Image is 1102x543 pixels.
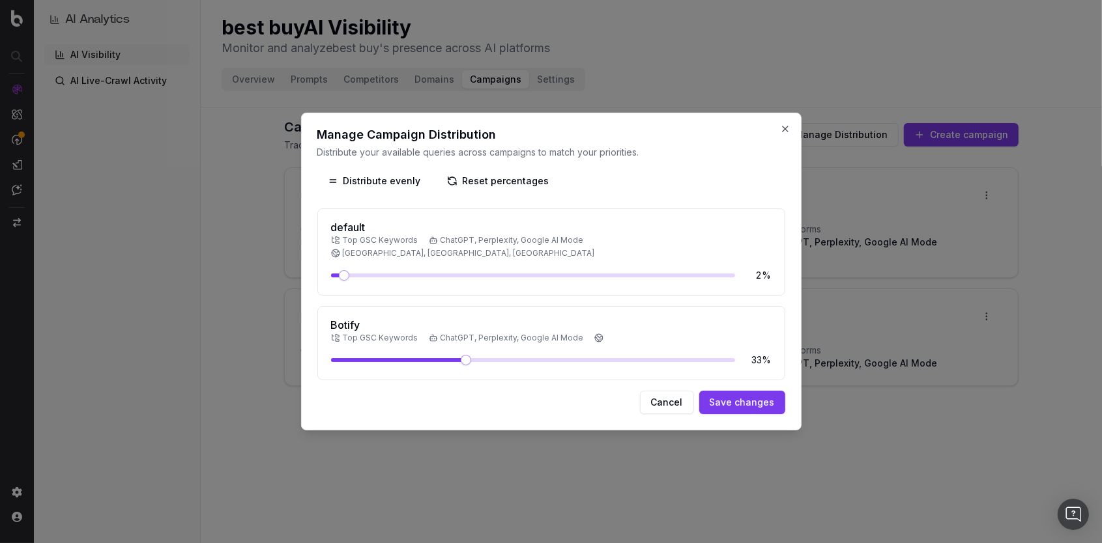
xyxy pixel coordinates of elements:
span: ChatGPT, Perplexity, Google AI Mode [429,333,584,343]
h3: Botify [331,320,603,330]
button: Save changes [699,391,785,414]
button: Distribute evenly [317,169,431,193]
button: Reset percentages [437,169,560,193]
span: Top GSC Keywords [331,333,418,343]
span: ChatGPT, Perplexity, Google AI Mode [429,235,584,245]
span: 33 % [746,354,772,367]
span: Top GSC Keywords [331,235,418,245]
h2: Manage Campaign Distribution [317,129,785,141]
h3: default [331,222,772,232]
span: [GEOGRAPHIC_DATA], [GEOGRAPHIC_DATA], [GEOGRAPHIC_DATA] [331,248,595,258]
span: 2 % [746,269,772,282]
button: Cancel [640,391,694,414]
p: Distribute your available queries across campaigns to match your priorities. [317,146,785,159]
